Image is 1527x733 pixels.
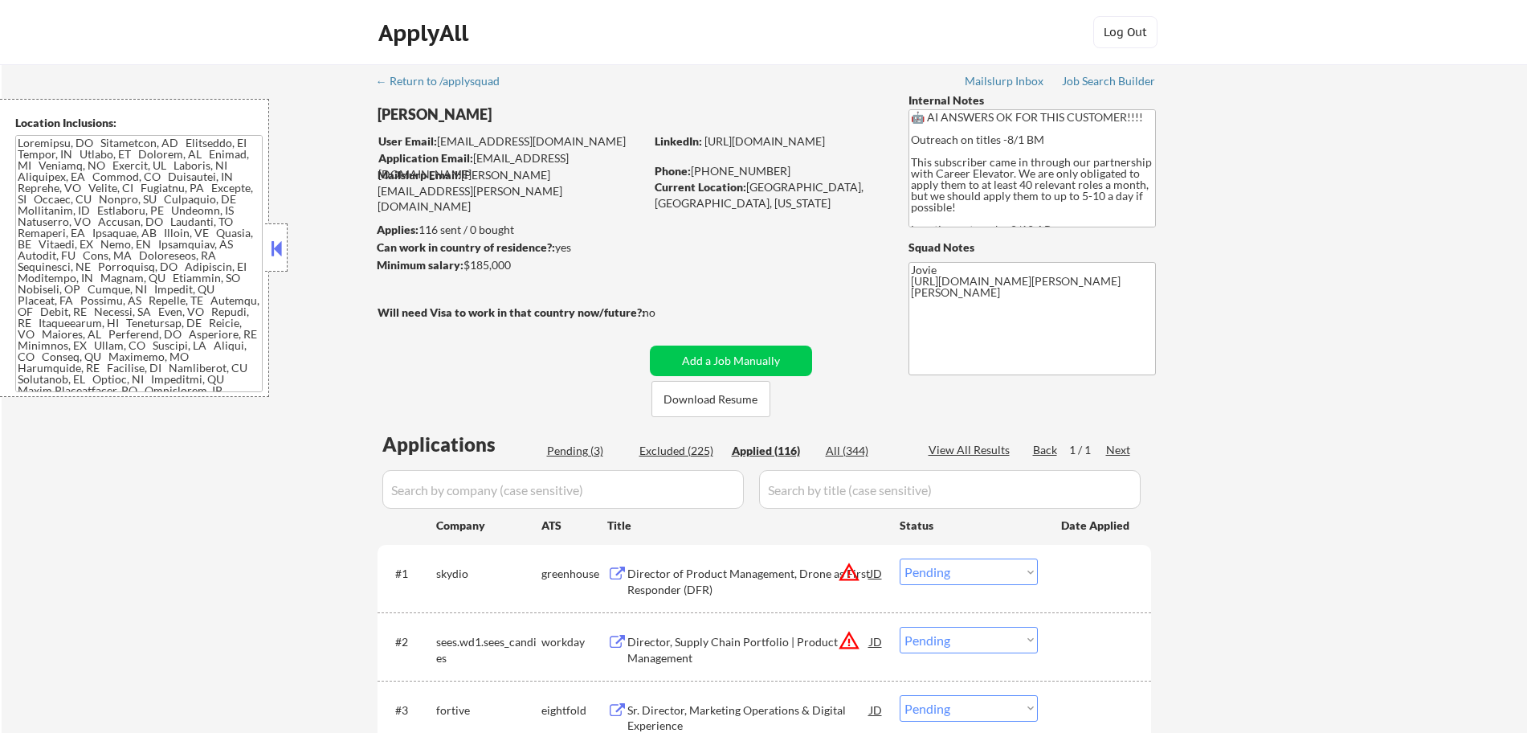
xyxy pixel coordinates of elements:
strong: Application Email: [378,151,473,165]
div: ATS [541,518,607,534]
div: Location Inclusions: [15,115,263,131]
div: eightfold [541,702,607,719]
div: Title [607,518,884,534]
div: Excluded (225) [639,443,720,459]
div: [PHONE_NUMBER] [655,163,882,179]
div: yes [377,240,639,256]
div: #2 [395,634,423,650]
a: Job Search Builder [1062,75,1156,91]
div: no [643,305,688,321]
div: Applied (116) [732,443,812,459]
button: Download Resume [651,381,770,417]
div: Squad Notes [908,240,1156,256]
div: greenhouse [541,566,607,582]
div: Director of Product Management, Drone as First Responder (DFR) [627,566,870,597]
div: Date Applied [1061,518,1132,534]
strong: Mailslurp Email: [378,168,461,182]
div: Company [436,518,541,534]
strong: LinkedIn: [655,134,702,148]
div: [PERSON_NAME] [378,104,708,125]
div: JD [868,559,884,588]
button: warning_amber [838,629,860,652]
strong: Applies: [377,223,418,236]
div: 116 sent / 0 bought [377,222,644,238]
a: Mailslurp Inbox [965,75,1045,91]
div: #3 [395,702,423,719]
div: sees.wd1.sees_candies [436,634,541,665]
div: $185,000 [377,257,644,273]
a: ← Return to /applysquad [376,75,515,91]
button: Log Out [1093,16,1157,48]
div: skydio [436,566,541,582]
div: JD [868,695,884,724]
button: Add a Job Manually [650,346,812,376]
div: Job Search Builder [1062,76,1156,87]
div: Status [900,510,1038,539]
div: Applications [382,435,541,454]
strong: Will need Visa to work in that country now/future?: [378,305,645,319]
div: 1 / 1 [1069,442,1106,458]
strong: Current Location: [655,180,746,194]
div: Director, Supply Chain Portfolio | Product Management [627,634,870,665]
a: [URL][DOMAIN_NAME] [704,134,825,148]
div: [PERSON_NAME][EMAIL_ADDRESS][PERSON_NAME][DOMAIN_NAME] [378,167,644,215]
div: [EMAIL_ADDRESS][DOMAIN_NAME] [378,133,644,149]
div: View All Results [929,442,1015,458]
div: #1 [395,566,423,582]
div: workday [541,634,607,650]
div: Internal Notes [908,92,1156,109]
input: Search by company (case sensitive) [382,470,744,509]
div: ← Return to /applysquad [376,76,515,87]
div: Next [1106,442,1132,458]
div: Back [1033,442,1059,458]
div: [GEOGRAPHIC_DATA], [GEOGRAPHIC_DATA], [US_STATE] [655,179,882,211]
strong: Phone: [655,164,691,178]
div: [EMAIL_ADDRESS][DOMAIN_NAME] [378,150,644,182]
input: Search by title (case sensitive) [759,470,1141,509]
button: warning_amber [838,561,860,584]
strong: User Email: [378,134,437,148]
div: ApplyAll [378,19,473,47]
div: All (344) [826,443,906,459]
div: JD [868,627,884,656]
div: fortive [436,702,541,719]
strong: Can work in country of residence?: [377,240,555,254]
div: Mailslurp Inbox [965,76,1045,87]
strong: Minimum salary: [377,258,463,272]
div: Pending (3) [547,443,627,459]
